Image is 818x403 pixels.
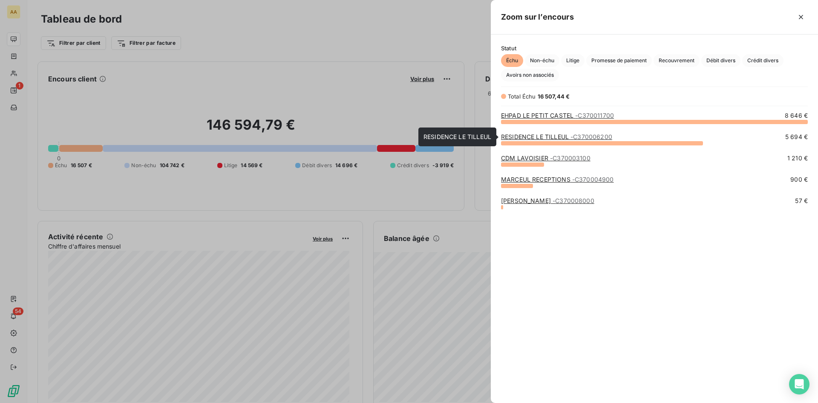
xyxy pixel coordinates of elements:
span: - C370011700 [575,112,614,119]
span: - C370006200 [570,133,612,140]
button: Promesse de paiement [586,54,652,67]
a: [PERSON_NAME] [501,197,594,204]
button: Crédit divers [742,54,783,67]
button: Non-échu [525,54,559,67]
span: 8 646 € [785,111,808,120]
span: - C370003100 [550,154,590,162]
button: Avoirs non associés [501,69,559,81]
span: 900 € [790,175,808,184]
a: EHPAD LE PETIT CASTEL [501,112,614,119]
span: 57 € [795,197,808,205]
a: CDM LAVOISIER [501,154,590,162]
button: Recouvrement [654,54,700,67]
a: RESIDENCE LE TILLEUL [501,133,612,140]
span: 5 694 € [785,133,808,141]
div: Open Intercom Messenger [789,374,809,394]
div: grid [491,111,818,393]
a: MARCEUL RECEPTIONS [501,176,614,183]
button: Échu [501,54,523,67]
button: Débit divers [701,54,740,67]
span: Statut [501,45,808,52]
span: - C370004900 [572,176,614,183]
span: Total Échu [508,93,536,100]
h5: Zoom sur l’encours [501,11,574,23]
button: Litige [561,54,585,67]
span: RESIDENCE LE TILLEUL [423,133,491,140]
span: - C370008000 [553,197,594,204]
span: 1 210 € [787,154,808,162]
span: 16 507,44 € [538,93,570,100]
